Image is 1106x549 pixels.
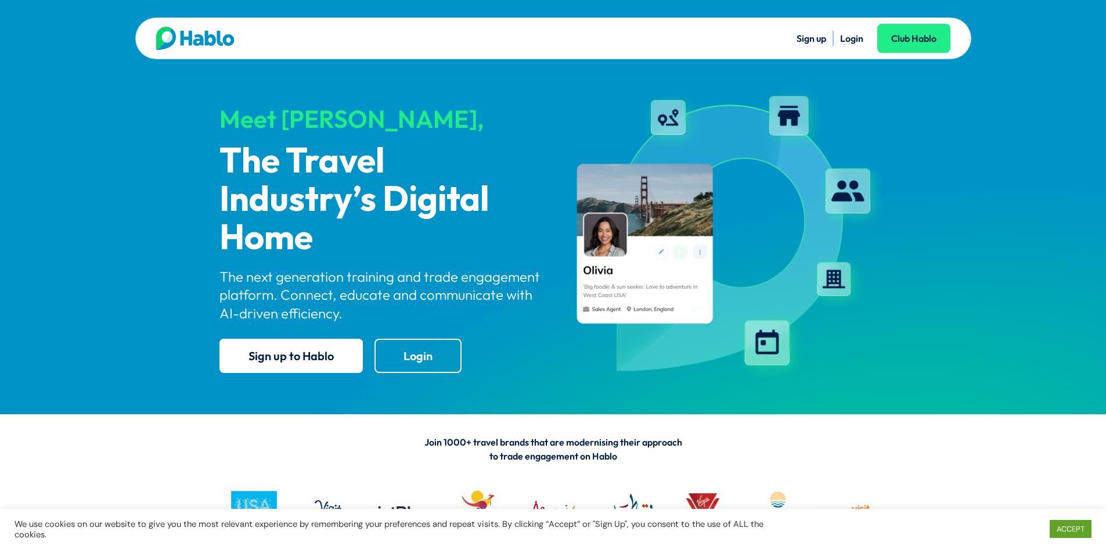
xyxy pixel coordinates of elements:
[444,479,513,548] img: Tourism Australia
[369,479,438,548] img: jetblue
[668,479,737,548] img: VV logo
[743,479,812,548] img: LAUDERDALE
[877,24,950,53] a: Club Hablo
[518,479,588,548] img: MTPA
[219,143,543,258] p: The Travel Industry’s Digital Home
[593,479,662,548] img: QATAR
[219,106,543,132] div: Meet [PERSON_NAME],
[374,339,462,373] a: Login
[219,339,363,373] a: Sign up to Hablo
[1050,520,1091,538] a: ACCEPT
[818,479,887,548] img: vc logo
[563,87,887,383] img: hablo-profile-image
[156,27,235,50] img: Hablo logo main 2
[219,479,289,548] img: busa
[424,436,682,462] span: Join 1000+ travel brands that are modernising their approach to trade engagement on Hablo
[294,479,363,548] img: VO
[15,519,769,540] div: We use cookies on our website to give you the most relevant experience by remembering your prefer...
[840,33,863,44] a: Login
[219,268,543,322] p: The next generation training and trade engagement platform. Connect, educate and communicate with...
[797,33,826,44] a: Sign up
